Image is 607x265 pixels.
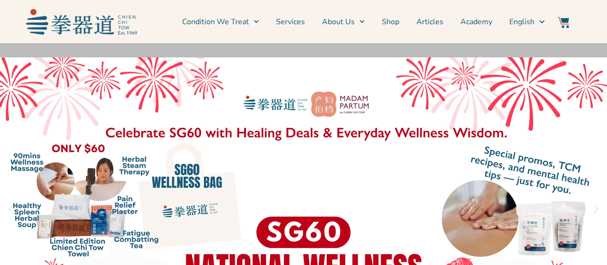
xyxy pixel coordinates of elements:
a: Shop [382,10,399,34]
a: Academy [460,10,492,34]
img: Website Icon-03 [558,17,569,28]
a: About Us [322,10,365,34]
span: English [509,16,534,27]
a: Services [276,10,305,34]
a: English [509,10,544,34]
a: Articles [416,10,443,34]
div: Next slide [590,203,602,215]
nav: Menu [142,10,545,34]
a: Condition We Treat [182,10,259,34]
div: Previous slide [5,203,17,215]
